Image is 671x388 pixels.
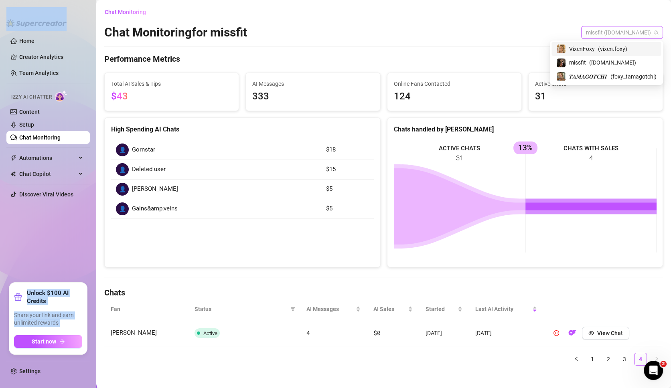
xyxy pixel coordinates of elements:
[290,307,295,311] span: filter
[618,353,630,365] a: 3
[569,44,595,53] span: VixenFoxy
[111,91,128,102] span: $43
[426,305,456,313] span: Started
[569,58,586,67] span: missfit
[116,163,129,176] div: 👤
[475,305,531,313] span: Last AI Activity
[570,353,583,366] li: Previous Page
[116,202,129,215] div: 👤
[566,327,579,339] button: OF
[19,51,83,63] a: Creator Analytics
[373,329,380,337] span: $0
[644,361,663,380] iframe: Intercom live chat
[104,25,247,40] h2: Chat Monitoring for missfit
[586,353,599,366] li: 1
[104,6,152,18] button: Chat Monitoring
[326,165,369,174] article: $15
[105,9,146,15] span: Chat Monitoring
[326,184,369,194] article: $5
[19,168,76,180] span: Chat Copilot
[104,287,663,298] h4: Chats
[419,298,469,320] th: Started
[203,330,217,336] span: Active
[557,72,566,81] img: 𝑻𝑨𝑴𝑨𝑮𝑶𝑻𝑪𝑯𝑰
[610,72,657,81] span: ( foxy_tamagotchi )
[10,155,17,161] span: thunderbolt
[326,145,369,155] article: $18
[373,305,406,313] span: AI Sales
[574,356,579,361] span: left
[598,44,627,53] span: ( vixen.foxy )
[635,353,647,365] a: 4
[535,79,656,88] span: Active Chats
[6,19,67,27] img: logo-BBDzfeDw.svg
[597,330,623,336] span: View Chat
[195,305,287,313] span: Status
[306,329,310,337] span: 4
[367,298,419,320] th: AI Sales
[27,289,82,305] strong: Unlock $100 AI Credits
[300,298,367,320] th: AI Messages
[586,353,598,365] a: 1
[19,109,40,115] a: Content
[19,191,73,198] a: Discover Viral Videos
[650,353,663,366] button: right
[568,329,576,337] img: OF
[660,361,667,367] span: 2
[654,356,659,361] span: right
[566,331,579,338] a: OF
[557,59,566,67] img: missfit
[116,143,129,156] div: 👤
[19,121,34,128] a: Setup
[132,184,178,194] span: [PERSON_NAME]
[252,89,373,104] span: 333
[14,311,82,327] span: Share your link and earn unlimited rewards
[394,124,657,134] div: Chats handled by [PERSON_NAME]
[306,305,354,313] span: AI Messages
[394,79,515,88] span: Online Fans Contacted
[650,353,663,366] li: Next Page
[469,298,543,320] th: Last AI Activity
[111,329,157,336] span: [PERSON_NAME]
[132,165,166,174] span: Deleted user
[19,38,34,44] a: Home
[586,26,658,38] span: missfit (miss.fit)
[553,330,559,336] span: pause-circle
[602,353,614,365] a: 2
[111,79,232,88] span: Total AI Sales & Tips
[32,338,56,345] span: Start now
[289,303,297,315] span: filter
[14,293,22,301] span: gift
[557,44,566,53] img: VixenFoxy
[588,330,594,336] span: eye
[569,72,607,81] span: 𝑻𝑨𝑴𝑨𝑮𝑶𝑻𝑪𝑯𝑰
[394,89,515,104] span: 124
[14,335,82,348] button: Start nowarrow-right
[602,353,615,366] li: 2
[252,79,373,88] span: AI Messages
[19,70,59,76] a: Team Analytics
[535,89,656,104] span: 31
[11,93,52,101] span: Izzy AI Chatter
[132,204,178,214] span: Gains&amp;veins
[618,353,631,366] li: 3
[589,58,636,67] span: ( [DOMAIN_NAME] )
[469,320,543,346] td: [DATE]
[19,134,61,141] a: Chat Monitoring
[582,327,629,339] button: View Chat
[59,339,65,344] span: arrow-right
[55,90,67,102] img: AI Chatter
[104,53,180,66] h4: Performance Metrics
[654,30,659,35] span: team
[19,152,76,164] span: Automations
[326,204,369,214] article: $5
[634,353,647,366] li: 4
[10,171,16,177] img: Chat Copilot
[570,353,583,366] button: left
[104,298,188,320] th: Fan
[116,183,129,196] div: 👤
[419,320,469,346] td: [DATE]
[111,124,374,134] div: High Spending AI Chats
[132,145,155,155] span: Gornstar
[19,368,41,374] a: Settings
